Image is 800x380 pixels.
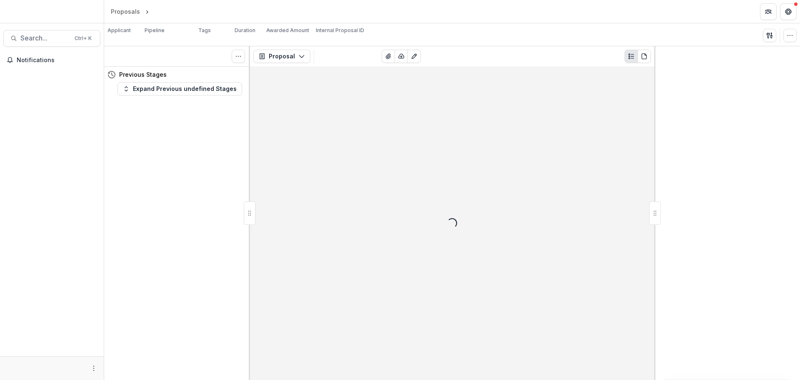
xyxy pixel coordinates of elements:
[253,50,310,63] button: Proposal
[3,30,100,47] button: Search...
[382,50,395,63] button: View Attached Files
[73,34,93,43] div: Ctrl + K
[3,53,100,67] button: Notifications
[20,34,70,42] span: Search...
[107,5,186,18] nav: breadcrumb
[107,27,131,34] p: Applicant
[266,27,309,34] p: Awarded Amount
[760,3,777,20] button: Partners
[625,50,638,63] button: Plaintext view
[407,50,421,63] button: Edit as form
[17,57,97,64] span: Notifications
[111,7,140,16] div: Proposals
[232,50,245,63] button: Toggle View Cancelled Tasks
[316,27,364,34] p: Internal Proposal ID
[637,50,651,63] button: PDF view
[780,3,797,20] button: Get Help
[198,27,211,34] p: Tags
[119,70,167,79] h4: Previous Stages
[89,363,99,373] button: More
[145,27,165,34] p: Pipeline
[117,82,242,96] button: Expand Previous undefined Stages
[235,27,255,34] p: Duration
[107,5,143,18] a: Proposals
